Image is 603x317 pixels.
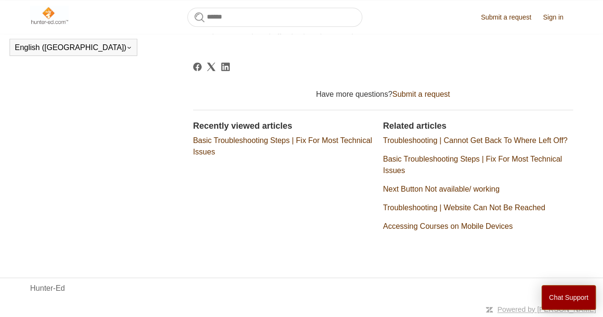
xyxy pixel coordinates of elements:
[15,43,132,52] button: English ([GEOGRAPHIC_DATA])
[30,6,69,25] img: Hunter-Ed Help Center home page
[193,62,202,71] svg: Share this page on Facebook
[383,120,572,133] h2: Related articles
[193,62,202,71] a: Facebook
[497,305,596,313] a: Powered by [PERSON_NAME]
[383,136,567,144] a: Troubleshooting | Cannot Get Back To Where Left Off?
[30,283,65,294] a: Hunter-Ed
[193,120,373,133] h2: Recently viewed articles
[221,62,230,71] svg: Share this page on LinkedIn
[383,155,562,174] a: Basic Troubleshooting Steps | Fix For Most Technical Issues
[481,12,541,22] a: Submit a request
[383,222,512,230] a: Accessing Courses on Mobile Devices
[193,89,573,100] div: Have more questions?
[207,62,215,71] svg: Share this page on X Corp
[187,8,362,27] input: Search
[221,62,230,71] a: LinkedIn
[392,90,450,98] a: Submit a request
[383,204,545,212] a: Troubleshooting | Website Can Not Be Reached
[543,12,573,22] a: Sign in
[383,185,500,193] a: Next Button Not available/ working
[542,285,596,310] button: Chat Support
[193,136,372,156] a: Basic Troubleshooting Steps | Fix For Most Technical Issues
[207,62,215,71] a: X Corp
